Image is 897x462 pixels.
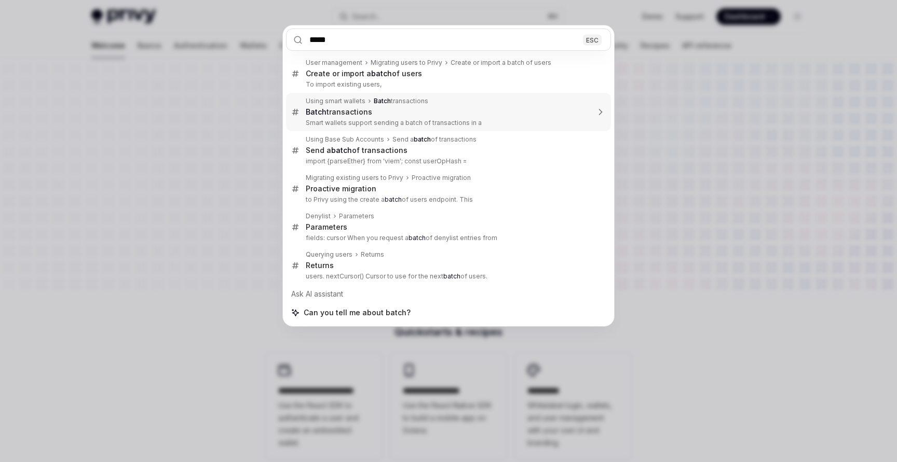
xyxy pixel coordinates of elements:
[443,272,460,280] b: batch
[306,222,347,232] div: Parameters
[306,195,589,204] p: to Privy using the create a of users endpoint. This
[414,135,431,143] b: batch
[331,146,352,155] b: batch
[306,184,376,193] div: Proactive migration
[306,212,331,220] div: Denylist
[306,250,352,259] div: Querying users
[306,107,327,116] b: Batch
[371,59,442,67] div: Migrating users to Privy
[371,69,392,78] b: batch
[306,157,589,165] p: import {parseEther} from 'viem'; const userOpHash =
[361,250,384,259] div: Returns
[306,261,334,270] div: Returns
[306,146,407,155] div: Send a of transactions
[392,135,477,144] div: Send a of transactions
[412,174,471,182] div: Proactive migration
[451,59,551,67] div: Create or import a batch of users
[306,107,372,117] div: transactions
[306,174,403,182] div: Migrating existing users to Privy
[374,97,391,105] b: Batch
[306,119,589,127] p: Smart wallets support sending a batch of transactions in a
[385,195,402,203] b: batch
[304,307,411,318] span: Can you tell me about batch?
[306,135,384,144] div: Using Base Sub Accounts
[306,272,589,281] p: users. nextCursor() Cursor to use for the next of users.
[306,59,362,67] div: User management
[306,97,365,105] div: Using smart wallets
[306,234,589,242] p: fields: cursor When you request a of denylist entries from
[306,80,589,89] p: To import existing users,
[583,34,602,45] div: ESC
[286,285,611,303] div: Ask AI assistant
[374,97,428,105] div: transactions
[409,234,426,242] b: batch
[306,69,422,78] div: Create or import a of users
[339,212,374,220] div: Parameters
